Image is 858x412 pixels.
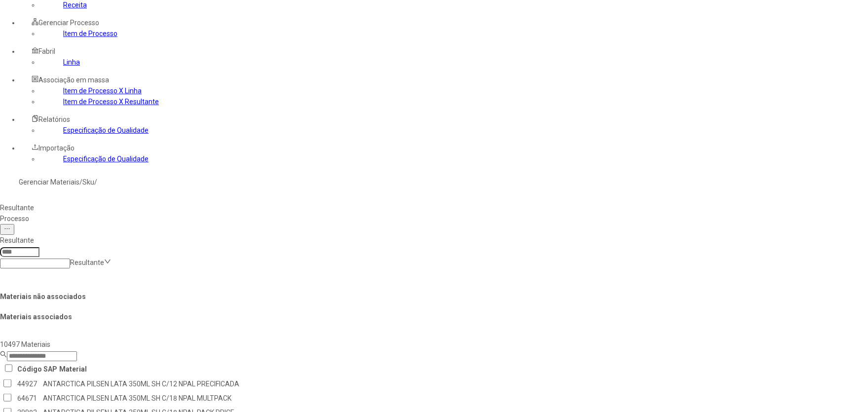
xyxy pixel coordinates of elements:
td: 44927 [17,377,41,391]
span: Fabril [38,47,55,55]
a: Sku [82,178,94,186]
a: Item de Processo [63,30,117,37]
a: Especificação de Qualidade [63,126,149,134]
span: Gerenciar Processo [38,19,99,27]
nz-breadcrumb-separator: / [79,178,82,186]
a: Receita [63,1,87,9]
th: Material [59,362,87,375]
td: 64671 [17,392,41,405]
a: Item de Processo X Linha [63,87,142,95]
td: ANTARCTICA PILSEN LATA 350ML SH C/18 NPAL MULTPACK [42,392,240,405]
th: Código SAP [17,362,58,375]
span: Relatórios [38,115,70,123]
nz-breadcrumb-separator: / [94,178,97,186]
a: Item de Processo X Resultante [63,98,159,106]
a: Gerenciar Materiais [19,178,79,186]
a: Linha [63,58,80,66]
a: Especificação de Qualidade [63,155,149,163]
nz-select-placeholder: Resultante [70,259,104,266]
td: ANTARCTICA PILSEN LATA 350ML SH C/12 NPAL PRECIFICADA [42,377,240,391]
span: Associação em massa [38,76,109,84]
span: Importação [38,144,75,152]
